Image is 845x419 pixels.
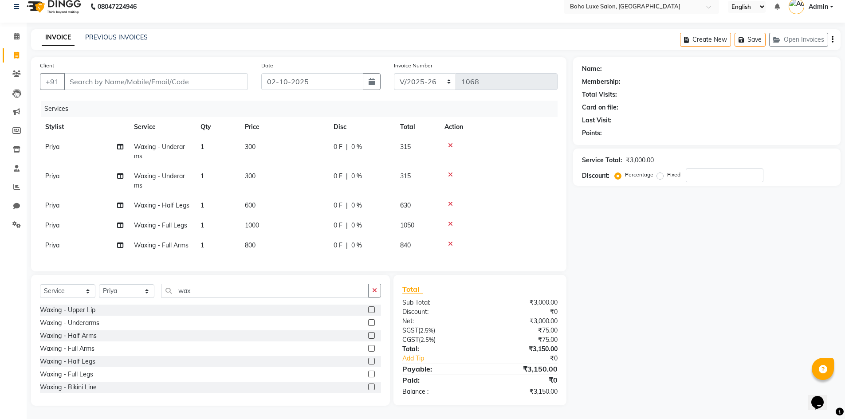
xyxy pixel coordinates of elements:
[334,241,342,250] span: 0 F
[769,33,828,47] button: Open Invoices
[161,284,369,298] input: Search or Scan
[582,90,617,99] div: Total Visits:
[346,241,348,250] span: |
[346,201,348,210] span: |
[351,172,362,181] span: 0 %
[351,241,362,250] span: 0 %
[134,143,185,160] span: Waxing - Underarms
[40,331,97,341] div: Waxing - Half Arms
[396,335,480,345] div: ( )
[41,101,564,117] div: Services
[480,345,564,354] div: ₹3,150.00
[400,221,414,229] span: 1050
[582,171,609,180] div: Discount:
[334,142,342,152] span: 0 F
[480,326,564,335] div: ₹75.00
[400,172,411,180] span: 315
[45,201,59,209] span: Priya
[396,345,480,354] div: Total:
[480,307,564,317] div: ₹0
[735,33,766,47] button: Save
[351,142,362,152] span: 0 %
[808,384,836,410] iframe: chat widget
[480,317,564,326] div: ₹3,000.00
[261,62,273,70] label: Date
[439,117,558,137] th: Action
[45,143,59,151] span: Priya
[494,354,564,363] div: ₹0
[85,33,148,41] a: PREVIOUS INVOICES
[200,201,204,209] span: 1
[351,221,362,230] span: 0 %
[334,221,342,230] span: 0 F
[245,201,255,209] span: 600
[395,117,439,137] th: Total
[245,143,255,151] span: 300
[328,117,395,137] th: Disc
[200,172,204,180] span: 1
[680,33,731,47] button: Create New
[480,387,564,396] div: ₹3,150.00
[346,142,348,152] span: |
[245,172,255,180] span: 300
[480,335,564,345] div: ₹75.00
[45,221,59,229] span: Priya
[200,241,204,249] span: 1
[40,383,97,392] div: Waxing - Bikini Line
[480,298,564,307] div: ₹3,000.00
[582,129,602,138] div: Points:
[582,156,622,165] div: Service Total:
[134,221,187,229] span: Waxing - Full Legs
[400,241,411,249] span: 840
[402,326,418,334] span: SGST
[40,305,95,315] div: Waxing - Upper Lip
[402,285,423,294] span: Total
[480,364,564,374] div: ₹3,150.00
[480,375,564,385] div: ₹0
[582,103,618,112] div: Card on file:
[346,221,348,230] span: |
[334,201,342,210] span: 0 F
[40,117,129,137] th: Stylist
[134,241,189,249] span: Waxing - Full Arms
[200,143,204,151] span: 1
[334,172,342,181] span: 0 F
[809,2,828,12] span: Admin
[626,156,654,165] div: ₹3,000.00
[582,64,602,74] div: Name:
[396,298,480,307] div: Sub Total:
[40,357,95,366] div: Waxing - Half Legs
[129,117,195,137] th: Service
[134,172,185,189] span: Waxing - Underarms
[45,241,59,249] span: Priya
[40,73,65,90] button: +91
[400,201,411,209] span: 630
[245,221,259,229] span: 1000
[582,77,621,86] div: Membership:
[240,117,328,137] th: Price
[394,62,432,70] label: Invoice Number
[420,327,433,334] span: 2.5%
[40,62,54,70] label: Client
[195,117,240,137] th: Qty
[42,30,75,46] a: INVOICE
[582,116,612,125] div: Last Visit:
[400,143,411,151] span: 315
[245,241,255,249] span: 800
[40,370,93,379] div: Waxing - Full Legs
[421,336,434,343] span: 2.5%
[402,336,419,344] span: CGST
[625,171,653,179] label: Percentage
[200,221,204,229] span: 1
[396,354,494,363] a: Add Tip
[45,172,59,180] span: Priya
[40,318,99,328] div: Waxing - Underarms
[396,364,480,374] div: Payable:
[396,326,480,335] div: ( )
[346,172,348,181] span: |
[351,201,362,210] span: 0 %
[40,344,94,353] div: Waxing - Full Arms
[396,317,480,326] div: Net:
[667,171,680,179] label: Fixed
[396,307,480,317] div: Discount:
